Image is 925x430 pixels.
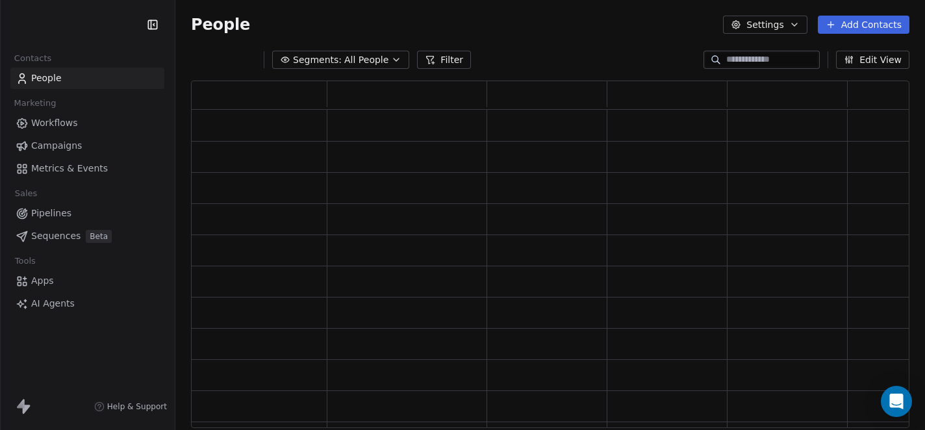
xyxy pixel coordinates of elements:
a: Workflows [10,112,164,134]
a: AI Agents [10,293,164,314]
span: All People [344,53,388,67]
a: Help & Support [94,401,167,412]
span: Sales [9,184,43,203]
a: Apps [10,270,164,292]
button: Edit View [836,51,909,69]
a: People [10,68,164,89]
a: SequencesBeta [10,225,164,247]
span: Tools [9,251,41,271]
span: Marketing [8,94,62,113]
div: Open Intercom Messenger [881,386,912,417]
button: Filter [417,51,471,69]
span: People [31,71,62,85]
a: Campaigns [10,135,164,157]
span: AI Agents [31,297,75,310]
span: Workflows [31,116,78,130]
span: People [191,15,250,34]
button: Settings [723,16,807,34]
span: Sequences [31,229,81,243]
button: Add Contacts [818,16,909,34]
span: Segments: [293,53,342,67]
span: Metrics & Events [31,162,108,175]
span: Beta [86,230,112,243]
span: Pipelines [31,207,71,220]
a: Metrics & Events [10,158,164,179]
span: Help & Support [107,401,167,412]
a: Pipelines [10,203,164,224]
span: Contacts [8,49,57,68]
span: Apps [31,274,54,288]
span: Campaigns [31,139,82,153]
